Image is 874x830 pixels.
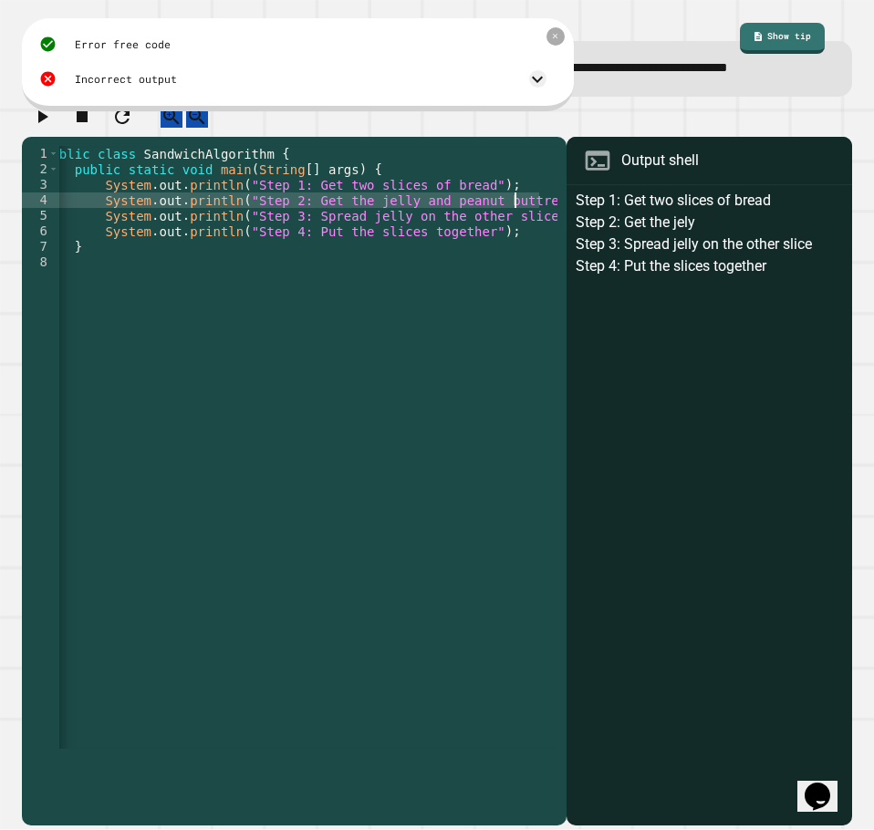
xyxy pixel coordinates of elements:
[740,23,825,54] a: Show tip
[797,757,856,812] iframe: chat widget
[22,208,59,223] div: 5
[22,177,59,192] div: 3
[22,192,59,208] div: 4
[22,254,59,270] div: 8
[621,150,699,171] div: Output shell
[22,146,59,161] div: 1
[22,161,59,177] div: 2
[22,239,59,254] div: 7
[22,223,59,239] div: 6
[48,146,58,161] span: Toggle code folding, rows 1 through 8
[48,161,58,177] span: Toggle code folding, rows 2 through 7
[75,71,177,87] div: Incorrect output
[75,36,171,52] div: Error free code
[576,190,843,825] div: Step 1: Get two slices of bread Step 2: Get the jely Step 3: Spread jelly on the other slice Step...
